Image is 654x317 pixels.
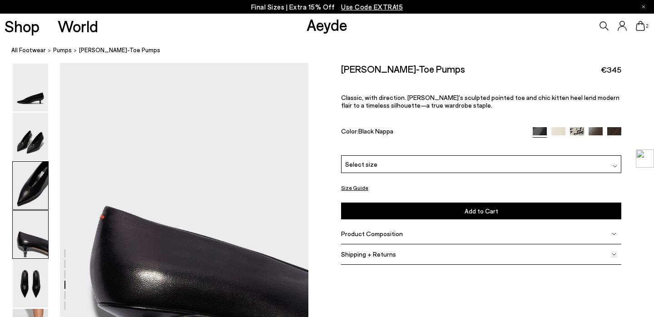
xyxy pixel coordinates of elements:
a: Shop [5,18,40,34]
div: Color: [341,127,524,137]
nav: breadcrumb [11,38,654,63]
img: Clara Pointed-Toe Pumps - Image 2 [13,113,48,160]
h2: [PERSON_NAME]-Toe Pumps [341,63,465,74]
span: Product Composition [341,230,403,238]
img: svg%3E [612,232,616,236]
span: Black Nappa [358,127,393,134]
img: Clara Pointed-Toe Pumps - Image 5 [13,260,48,307]
img: logo.png [636,149,654,168]
img: Clara Pointed-Toe Pumps - Image 3 [13,162,48,209]
p: Final Sizes | Extra 15% Off [251,1,403,13]
a: Aeyde [307,15,347,34]
img: Clara Pointed-Toe Pumps - Image 1 [13,64,48,111]
span: Select size [345,159,377,169]
span: Shipping + Returns [341,250,396,258]
span: €345 [601,64,621,75]
button: Add to Cart [341,203,621,219]
span: Add to Cart [465,207,498,215]
img: svg%3E [612,252,616,257]
a: World [58,18,98,34]
a: 2 [636,21,645,31]
img: Clara Pointed-Toe Pumps - Image 4 [13,211,48,258]
p: Classic, with direction. [PERSON_NAME]’s sculpted pointed toe and chic kitten heel lend modern fl... [341,94,621,109]
span: Pumps [53,46,72,54]
button: Size Guide [341,182,368,193]
span: Navigate to /collections/ss25-final-sizes [341,3,403,11]
img: svg%3E [613,164,617,168]
a: Pumps [53,45,72,55]
a: All Footwear [11,45,46,55]
span: 2 [645,24,649,29]
span: [PERSON_NAME]-Toe Pumps [79,45,160,55]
